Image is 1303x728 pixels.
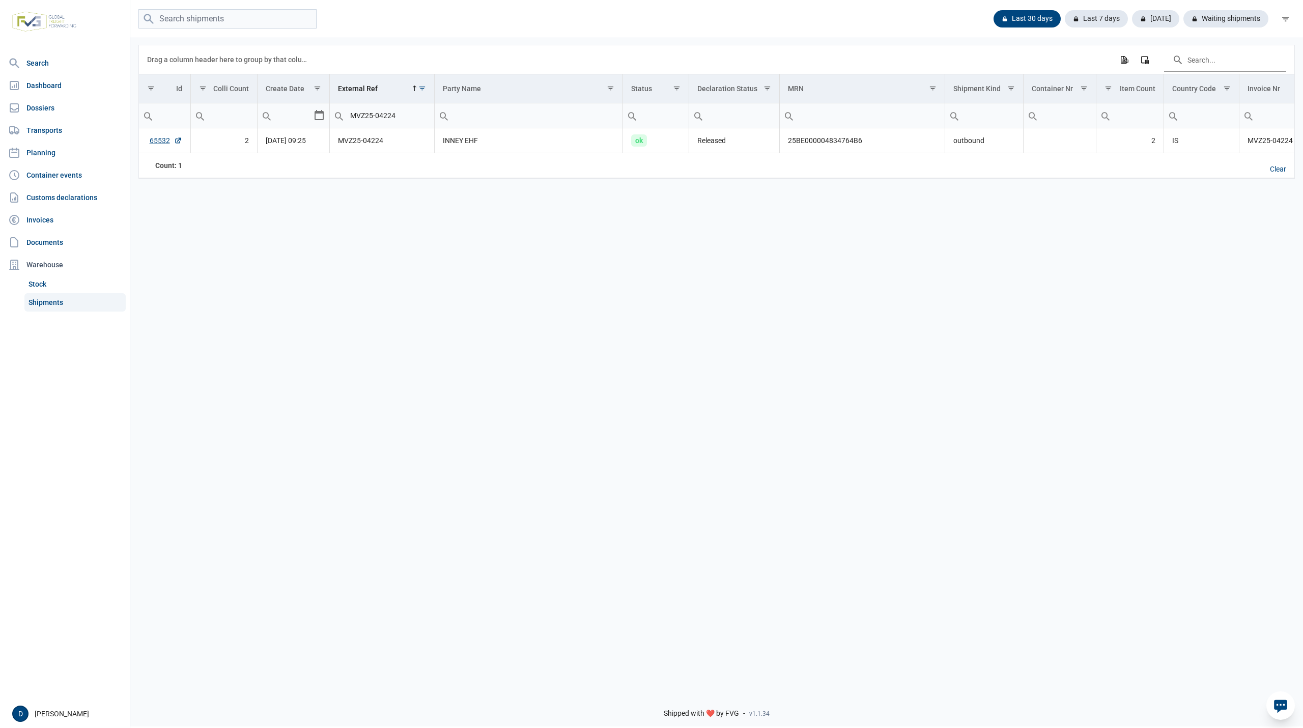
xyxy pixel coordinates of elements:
a: Customs declarations [4,187,126,208]
span: Show filter options for column 'MRN' [929,85,937,92]
div: Search box [258,103,276,128]
div: Status [631,85,652,93]
td: Column Party Name [434,74,623,103]
a: Dossiers [4,98,126,118]
div: Waiting shipments [1183,10,1268,27]
td: MVZ25-04224 [330,128,434,153]
td: Column Declaration Status [689,74,780,103]
td: 2 [1096,128,1164,153]
td: Column Status [623,74,689,103]
input: Search in the data grid [1164,47,1286,72]
div: Search box [1096,103,1115,128]
div: Data grid toolbar [147,45,1286,74]
input: Filter cell [191,103,258,128]
td: Column Id [139,74,190,103]
div: Search box [435,103,453,128]
a: Shipments [24,293,126,312]
span: Show filter options for column 'Colli Count' [199,85,207,92]
td: Column Country Code [1164,74,1239,103]
div: Search box [945,103,964,128]
div: Search box [689,103,707,128]
div: Warehouse [4,255,126,275]
div: Last 7 days [1065,10,1128,27]
input: Filter cell [1024,103,1096,128]
span: Show filter options for column 'Declaration Status' [763,85,771,92]
td: Column Item Count [1096,74,1164,103]
td: Filter cell [689,103,780,128]
td: IS [1164,128,1239,153]
a: 65532 [150,135,182,146]
div: Shipment Kind [953,85,1001,93]
a: Invoices [4,210,126,230]
span: Shipped with ❤️ by FVG [664,709,739,718]
span: Show filter options for column 'Shipment Kind' [1007,85,1015,92]
td: 2 [190,128,258,153]
div: Declaration Status [697,85,757,93]
span: Show filter options for column 'Id' [147,85,155,92]
input: Filter cell [945,103,1024,128]
input: Filter cell [435,103,623,128]
td: Filter cell [623,103,689,128]
input: Filter cell [258,103,313,128]
span: - [743,709,745,718]
div: Container Nr [1032,85,1073,93]
td: Column External Ref [330,74,434,103]
input: Filter cell [330,103,434,128]
a: Transports [4,120,126,141]
div: Search box [1239,103,1258,128]
span: Show filter options for column 'External Ref' [418,85,426,92]
span: [DATE] 09:25 [266,136,306,145]
div: Search box [139,103,157,128]
input: Filter cell [1164,103,1239,128]
span: Show filter options for column 'Party Name' [607,85,614,92]
td: outbound [945,128,1024,153]
span: v1.1.34 [749,710,770,718]
div: Create Date [266,85,304,93]
span: ok [631,134,647,147]
a: Dashboard [4,75,126,96]
input: Search shipments [138,9,317,29]
div: Search box [1164,103,1182,128]
span: Show filter options for column 'Container Nr' [1080,85,1088,92]
td: Filter cell [1096,103,1164,128]
td: Column Create Date [258,74,330,103]
div: Country Code [1172,85,1216,93]
div: [PERSON_NAME] [12,706,124,722]
td: Column Container Nr [1024,74,1096,103]
div: Id Count: 1 [147,160,182,171]
div: Select [313,103,325,128]
a: Planning [4,143,126,163]
td: INNEY EHF [434,128,623,153]
span: Show filter options for column 'Item Count' [1104,85,1112,92]
td: Released [689,128,780,153]
input: Filter cell [139,103,190,128]
div: Search box [623,103,641,128]
a: Stock [24,275,126,293]
td: Filter cell [190,103,258,128]
a: Documents [4,232,126,253]
div: Column Chooser [1136,50,1154,69]
td: 25BE000004834764B6 [780,128,945,153]
div: Id [176,85,182,93]
div: Search box [1024,103,1042,128]
div: Clear [1262,161,1294,178]
div: Drag a column header here to group by that column [147,51,310,68]
div: Export all data to Excel [1115,50,1133,69]
img: FVG - Global freight forwarding [8,8,80,36]
div: Search box [191,103,209,128]
div: Search box [330,103,348,128]
td: Filter cell [258,103,330,128]
td: Filter cell [780,103,945,128]
span: Show filter options for column 'Create Date' [314,85,321,92]
div: External Ref [338,85,378,93]
div: Search box [780,103,798,128]
div: filter [1277,10,1295,28]
input: Filter cell [689,103,779,128]
span: Show filter options for column 'Country Code' [1223,85,1231,92]
span: Show filter options for column 'Status' [673,85,681,92]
